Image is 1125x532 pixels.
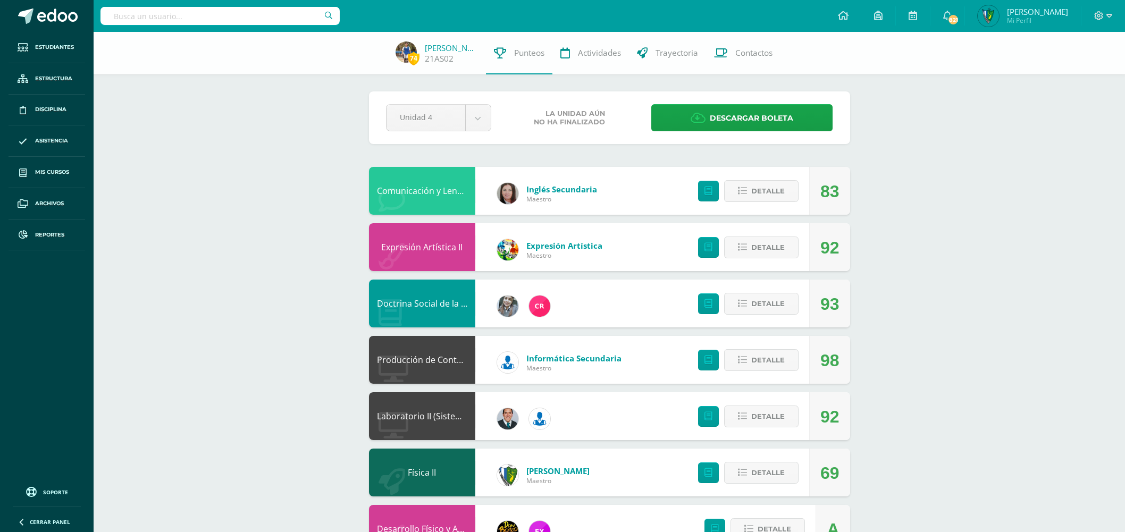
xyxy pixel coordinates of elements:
[751,350,785,370] span: Detalle
[9,219,85,251] a: Reportes
[369,336,475,384] div: Producción de Contenidos Digitales
[35,199,64,208] span: Archivos
[751,294,785,314] span: Detalle
[497,408,518,429] img: 2306758994b507d40baaa54be1d4aa7e.png
[9,95,85,126] a: Disciplina
[497,295,518,317] img: cba4c69ace659ae4cf02a5761d9a2473.png
[724,349,799,371] button: Detalle
[724,237,799,258] button: Detalle
[820,280,839,328] div: 93
[526,195,597,204] span: Maestro
[35,105,66,114] span: Disciplina
[369,449,475,496] div: Física II
[629,32,706,74] a: Trayectoria
[820,167,839,215] div: 83
[751,407,785,426] span: Detalle
[387,105,491,131] a: Unidad 4
[947,14,959,26] span: 821
[526,184,597,195] a: Inglés Secundaria
[377,298,553,309] a: Doctrina Social de la [DEMOGRAPHIC_DATA]
[35,137,68,145] span: Asistencia
[529,408,550,429] img: 6ed6846fa57649245178fca9fc9a58dd.png
[656,47,698,58] span: Trayectoria
[35,43,74,52] span: Estudiantes
[35,168,69,176] span: Mis cursos
[651,104,833,131] a: Descargar boleta
[369,392,475,440] div: Laboratorio II (Sistema Operativo Macintoch)
[13,484,81,499] a: Soporte
[43,488,68,496] span: Soporte
[526,476,590,485] span: Maestro
[751,463,785,483] span: Detalle
[526,364,622,373] span: Maestro
[30,518,70,526] span: Cerrar panel
[578,47,621,58] span: Actividades
[529,295,550,317] img: 866c3f3dc5f3efb798120d7ad13644d9.png
[497,352,518,373] img: 6ed6846fa57649245178fca9fc9a58dd.png
[381,241,463,253] a: Expresión Artística II
[9,188,85,219] a: Archivos
[35,74,72,83] span: Estructura
[9,63,85,95] a: Estructura
[735,47,773,58] span: Contactos
[724,462,799,484] button: Detalle
[497,465,518,486] img: d7d6d148f6dec277cbaab50fee73caa7.png
[820,449,839,497] div: 69
[724,293,799,315] button: Detalle
[425,53,454,64] a: 21AS02
[724,180,799,202] button: Detalle
[377,410,557,422] a: Laboratorio II (Sistema Operativo Macintoch)
[751,238,785,257] span: Detalle
[9,125,85,157] a: Asistencia
[9,157,85,188] a: Mis cursos
[377,354,520,366] a: Producción de Contenidos Digitales
[526,466,590,476] a: [PERSON_NAME]
[408,52,419,65] span: 74
[526,251,602,260] span: Maestro
[400,105,452,130] span: Unidad 4
[35,231,64,239] span: Reportes
[100,7,340,25] input: Busca un usuario...
[369,223,475,271] div: Expresión Artística II
[552,32,629,74] a: Actividades
[978,5,999,27] img: 1b281a8218983e455f0ded11b96ffc56.png
[1007,16,1068,25] span: Mi Perfil
[369,280,475,327] div: Doctrina Social de la Iglesia
[369,167,475,215] div: Comunicación y Lenguaje L3 Inglés
[425,43,478,53] a: [PERSON_NAME]
[820,393,839,441] div: 92
[9,32,85,63] a: Estudiantes
[408,467,436,478] a: Física II
[710,105,793,131] span: Descargar boleta
[751,181,785,201] span: Detalle
[377,185,516,197] a: Comunicación y Lenguaje L3 Inglés
[396,41,417,63] img: 2e9950fe0cc311d223b1bf7ea665d33a.png
[497,183,518,204] img: 8af0450cf43d44e38c4a1497329761f3.png
[486,32,552,74] a: Punteos
[724,406,799,427] button: Detalle
[534,109,605,126] span: La unidad aún no ha finalizado
[514,47,544,58] span: Punteos
[1007,6,1068,17] span: [PERSON_NAME]
[497,239,518,260] img: 159e24a6ecedfdf8f489544946a573f0.png
[820,224,839,272] div: 92
[706,32,780,74] a: Contactos
[526,353,622,364] a: Informática Secundaria
[820,336,839,384] div: 98
[526,240,602,251] a: Expresión Artística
